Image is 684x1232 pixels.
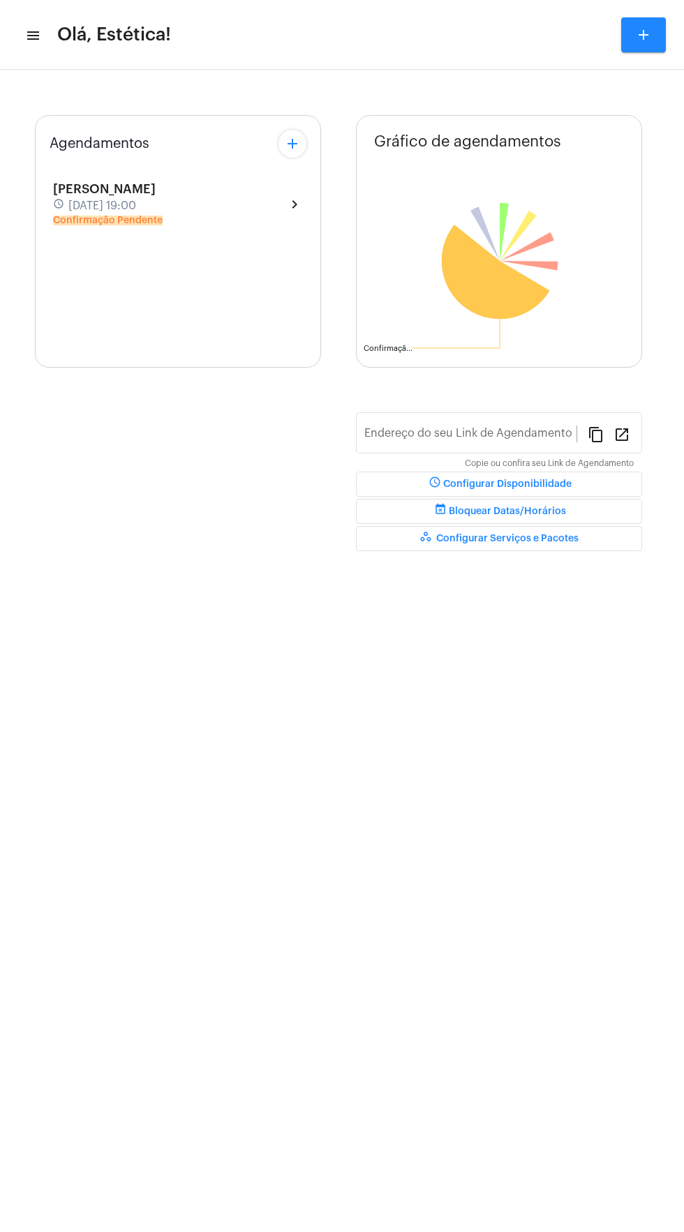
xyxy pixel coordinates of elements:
mat-icon: schedule [53,198,66,213]
mat-icon: content_copy [588,426,604,442]
mat-icon: chevron_right [286,196,303,213]
span: Gráfico de agendamentos [374,133,561,150]
span: [DATE] 19:00 [68,200,136,212]
input: Link [364,430,577,442]
span: Olá, Estética! [57,24,171,46]
button: Bloquear Datas/Horários [356,499,642,524]
mat-icon: event_busy [432,503,449,520]
text: Confirmaçã... [364,345,412,353]
span: Configurar Disponibilidade [426,479,572,489]
span: Agendamentos [50,136,149,151]
mat-icon: workspaces_outlined [419,530,436,547]
span: Bloquear Datas/Horários [432,506,566,516]
mat-icon: schedule [426,476,443,493]
span: Configurar Serviços e Pacotes [419,534,579,543]
mat-icon: sidenav icon [25,27,39,44]
mat-chip: Confirmação Pendente [53,216,163,225]
button: Configurar Disponibilidade [356,472,642,497]
mat-icon: add [635,27,652,43]
mat-icon: open_in_new [614,426,630,442]
span: [PERSON_NAME] [53,183,156,195]
mat-icon: add [284,135,301,152]
mat-hint: Copie ou confira seu Link de Agendamento [465,459,634,469]
button: Configurar Serviços e Pacotes [356,526,642,551]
